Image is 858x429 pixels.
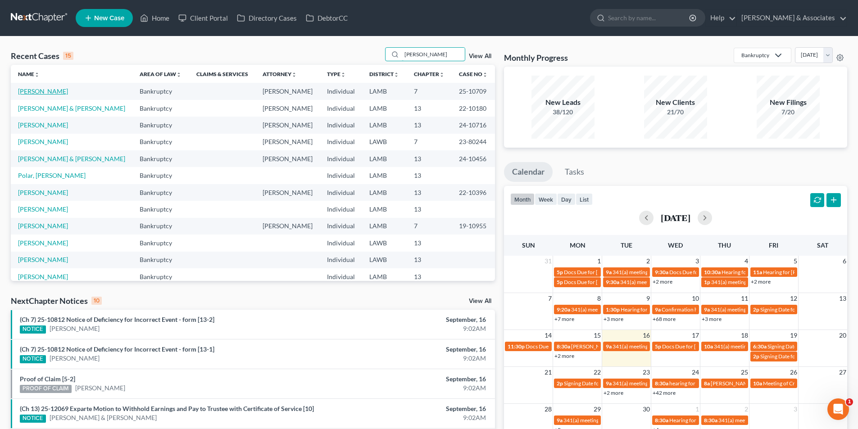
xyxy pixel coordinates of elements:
[18,138,68,145] a: [PERSON_NAME]
[469,298,491,304] a: View All
[817,241,828,249] span: Sat
[691,367,700,378] span: 24
[407,184,452,201] td: 13
[132,184,189,201] td: Bankruptcy
[20,415,46,423] div: NOTICE
[362,218,406,235] td: LAMB
[50,324,100,333] a: [PERSON_NAME]
[757,97,820,108] div: New Filings
[132,134,189,150] td: Bankruptcy
[362,252,406,268] td: LAWB
[544,367,553,378] span: 21
[621,306,691,313] span: Hearing for [PERSON_NAME]
[336,375,486,384] div: September, 16
[94,15,124,22] span: New Case
[644,108,707,117] div: 21/70
[336,324,486,333] div: 9:02AM
[255,150,320,167] td: [PERSON_NAME]
[11,295,102,306] div: NextChapter Notices
[613,380,699,387] span: 341(a) meeting for [PERSON_NAME]
[291,72,297,77] i: unfold_more
[753,380,762,387] span: 10a
[320,150,362,167] td: Individual
[704,269,721,275] span: 10:30a
[620,279,707,285] span: 341(a) meeting for [PERSON_NAME]
[668,241,683,249] span: Wed
[669,417,787,424] span: Hearing for [PERSON_NAME] & [PERSON_NAME]
[407,252,452,268] td: 13
[571,306,658,313] span: 341(a) meeting for [PERSON_NAME]
[301,10,352,26] a: DebtorCC
[255,134,320,150] td: [PERSON_NAME]
[544,256,553,266] span: 31
[767,343,848,350] span: Signing Date for [PERSON_NAME]
[753,306,759,313] span: 2p
[232,10,301,26] a: Directory Cases
[544,404,553,415] span: 28
[744,256,749,266] span: 4
[769,241,778,249] span: Fri
[452,184,495,201] td: 22-10396
[604,389,623,396] a: +2 more
[593,404,602,415] span: 29
[362,184,406,201] td: LAMB
[320,117,362,133] td: Individual
[669,269,771,275] span: Docs Due for [US_STATE][PERSON_NAME]
[751,278,771,285] a: +2 more
[570,241,586,249] span: Mon
[482,72,488,77] i: unfold_more
[557,306,570,313] span: 9:20a
[362,83,406,99] td: LAMB
[827,398,849,420] iframe: Intercom live chat
[320,218,362,235] td: Individual
[18,239,68,247] a: [PERSON_NAME]
[653,278,672,285] a: +2 more
[842,256,847,266] span: 6
[704,279,710,285] span: 1p
[763,269,833,275] span: Hearing for [PERSON_NAME]
[593,330,602,341] span: 15
[531,97,595,108] div: New Leads
[18,121,68,129] a: [PERSON_NAME]
[789,330,798,341] span: 19
[132,117,189,133] td: Bankruptcy
[557,193,576,205] button: day
[362,100,406,117] td: LAMB
[91,297,102,305] div: 10
[557,380,563,387] span: 2p
[606,269,612,275] span: 9a
[655,306,661,313] span: 9a
[132,235,189,251] td: Bankruptcy
[722,269,792,275] span: Hearing for [PERSON_NAME]
[593,367,602,378] span: 22
[644,97,707,108] div: New Clients
[596,293,602,304] span: 8
[320,83,362,99] td: Individual
[702,316,722,322] a: +3 more
[459,71,488,77] a: Case Nounfold_more
[557,417,563,424] span: 9a
[753,343,767,350] span: 6:30a
[655,417,668,424] span: 8:30a
[695,404,700,415] span: 1
[407,117,452,133] td: 13
[452,83,495,99] td: 25-10709
[452,150,495,167] td: 24-10456
[547,293,553,304] span: 7
[176,72,182,77] i: unfold_more
[136,10,174,26] a: Home
[714,343,801,350] span: 341(a) meeting for [PERSON_NAME]
[132,100,189,117] td: Bankruptcy
[20,325,46,334] div: NOTICE
[255,218,320,235] td: [PERSON_NAME]
[838,330,847,341] span: 20
[740,293,749,304] span: 11
[407,201,452,217] td: 13
[655,343,661,350] span: 5p
[789,367,798,378] span: 26
[753,269,762,275] span: 11a
[18,205,68,213] a: [PERSON_NAME]
[645,256,651,266] span: 2
[608,9,690,26] input: Search by name...
[362,235,406,251] td: LAWB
